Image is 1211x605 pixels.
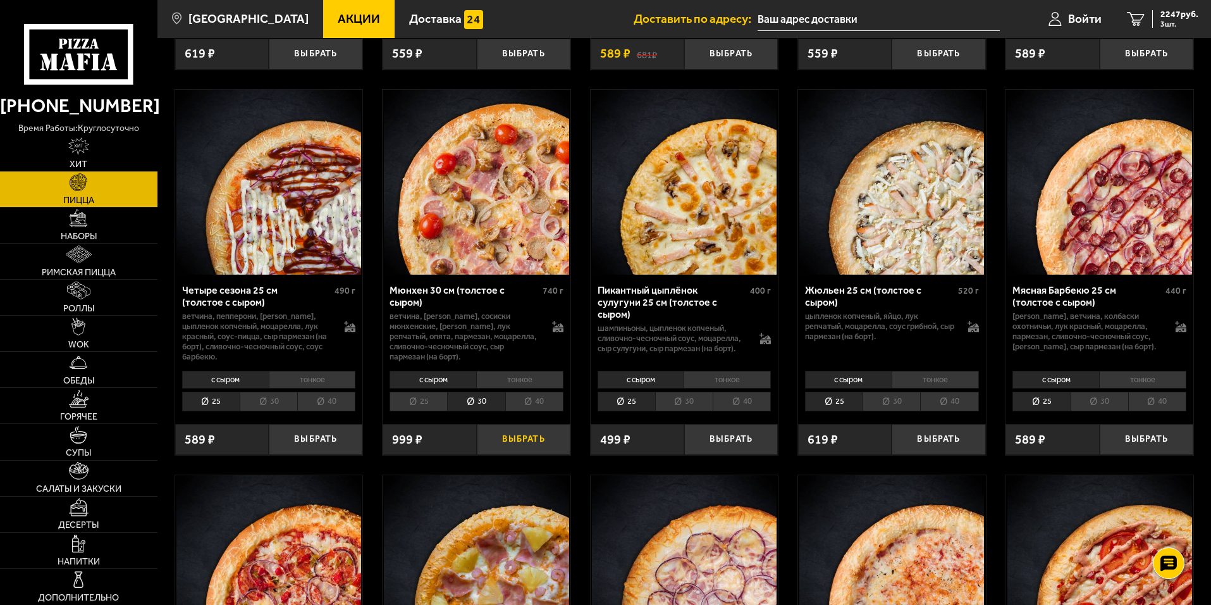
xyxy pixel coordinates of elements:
li: тонкое [476,371,563,389]
span: 619 ₽ [808,433,838,446]
div: Мясная Барбекю 25 см (толстое с сыром) [1012,284,1162,308]
p: шампиньоны, цыпленок копченый, сливочно-чесночный соус, моцарелла, сыр сулугуни, сыр пармезан (на... [598,323,747,354]
img: Мясная Барбекю 25 см (толстое с сыром) [1007,90,1192,275]
span: 499 ₽ [600,433,630,446]
span: Десерты [58,521,99,530]
li: 40 [1128,392,1186,411]
input: Ваш адрес доставки [758,8,1000,31]
span: Наборы [61,232,97,241]
span: Акции [338,13,380,25]
span: 619 ₽ [185,47,215,60]
button: Выбрать [684,424,778,455]
span: 490 г [335,285,355,296]
li: 40 [505,392,563,411]
span: 559 ₽ [808,47,838,60]
span: 589 ₽ [1015,433,1045,446]
li: 40 [297,392,355,411]
li: тонкое [684,371,771,389]
button: Выбрать [1100,39,1193,70]
s: 681 ₽ [637,47,657,60]
button: Выбрать [269,39,362,70]
li: 25 [390,392,447,411]
p: ветчина, [PERSON_NAME], сосиски мюнхенские, [PERSON_NAME], лук репчатый, опята, пармезан, моцарел... [390,311,539,362]
a: Пикантный цыплёнок сулугуни 25 см (толстое с сыром) [591,90,778,275]
span: Напитки [58,558,100,566]
span: 589 ₽ [1015,47,1045,60]
li: 25 [805,392,863,411]
img: Мюнхен 30 см (толстое с сыром) [384,90,569,275]
li: с сыром [1012,371,1099,389]
span: 999 ₽ [392,433,422,446]
img: Четыре сезона 25 см (толстое с сыром) [176,90,361,275]
span: 520 г [958,285,979,296]
a: Четыре сезона 25 см (толстое с сыром) [175,90,363,275]
li: тонкое [269,371,356,389]
button: Выбрать [892,39,985,70]
li: 40 [920,392,978,411]
img: 15daf4d41897b9f0e9f617042186c801.svg [464,10,483,29]
div: Жюльен 25 см (толстое с сыром) [805,284,955,308]
span: 740 г [543,285,563,296]
span: Войти [1068,13,1102,25]
span: 559 ₽ [392,47,422,60]
li: 25 [182,392,240,411]
span: Салаты и закуски [36,485,121,494]
div: Мюнхен 30 см (толстое с сыром) [390,284,539,308]
li: 30 [240,392,297,411]
li: 25 [598,392,655,411]
a: Жюльен 25 см (толстое с сыром) [798,90,986,275]
div: Пикантный цыплёнок сулугуни 25 см (толстое с сыром) [598,284,747,320]
span: Роллы [63,304,94,313]
li: 30 [863,392,920,411]
li: 30 [655,392,713,411]
span: Хит [70,160,87,169]
li: тонкое [892,371,979,389]
span: Римская пицца [42,268,116,277]
p: ветчина, пепперони, [PERSON_NAME], цыпленок копченый, моцарелла, лук красный, соус-пицца, сыр пар... [182,311,332,362]
span: Доставить по адресу: [634,13,758,25]
span: Горячее [60,413,97,421]
li: 40 [713,392,771,411]
img: Пикантный цыплёнок сулугуни 25 см (толстое с сыром) [592,90,777,275]
span: 400 г [750,285,771,296]
li: тонкое [1099,371,1186,389]
a: Мясная Барбекю 25 см (толстое с сыром) [1005,90,1193,275]
p: цыпленок копченый, яйцо, лук репчатый, моцарелла, соус грибной, сыр пармезан (на борт). [805,311,955,342]
button: Выбрать [477,424,570,455]
button: Выбрать [477,39,570,70]
li: с сыром [598,371,684,389]
button: Выбрать [269,424,362,455]
a: Мюнхен 30 см (толстое с сыром) [383,90,570,275]
li: с сыром [805,371,892,389]
span: Пицца [63,196,94,205]
button: Выбрать [1100,424,1193,455]
button: Выбрать [684,39,778,70]
li: 25 [1012,392,1070,411]
span: Супы [66,449,91,458]
span: 589 ₽ [185,433,215,446]
span: WOK [68,340,89,349]
span: 2247 руб. [1160,10,1198,19]
span: 3 шт. [1160,20,1198,28]
span: Дополнительно [38,594,119,602]
span: 440 г [1165,285,1186,296]
li: с сыром [390,371,476,389]
p: [PERSON_NAME], ветчина, колбаски охотничьи, лук красный, моцарелла, пармезан, сливочно-чесночный ... [1012,311,1162,352]
span: Обеды [63,377,94,385]
li: с сыром [182,371,269,389]
span: Доставка [409,13,462,25]
img: Жюльен 25 см (толстое с сыром) [799,90,984,275]
li: 30 [1071,392,1128,411]
div: Четыре сезона 25 см (толстое с сыром) [182,284,332,308]
span: 589 ₽ [600,47,630,60]
li: 30 [447,392,505,411]
button: Выбрать [892,424,985,455]
span: [GEOGRAPHIC_DATA] [188,13,309,25]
